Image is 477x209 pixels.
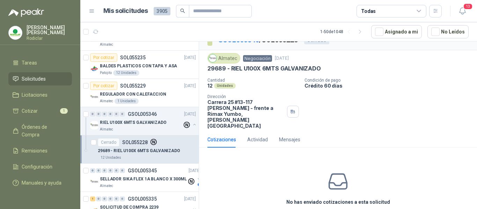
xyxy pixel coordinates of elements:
div: 0 [108,168,113,173]
a: Licitaciones [8,88,72,102]
span: Configuración [22,163,52,171]
p: Almatec [100,42,113,47]
button: 13 [456,5,469,17]
p: REGULADOR CON CALEFACCION [100,91,166,98]
p: [DATE] [184,196,196,202]
div: 0 [108,112,113,117]
span: 1 [60,108,68,114]
p: [DATE] [184,111,196,118]
div: 12 Unidades [98,155,124,161]
div: 0 [120,112,125,117]
p: RIEL U100X 6MTS GALVANIZADO [100,119,167,126]
p: GSOL005335 [128,196,157,201]
div: 0 [114,196,119,201]
div: Todas [361,7,376,15]
p: Almatec [100,127,113,132]
span: Órdenes de Compra [22,123,65,139]
p: Almatec [100,183,113,189]
a: 0 0 0 0 0 0 GSOL005345[DATE] Company LogoSELLADOR SIKA FLEX 1A BLANCO X 300MLAlmatec [90,166,202,189]
p: Almatec [100,98,113,104]
div: 0 [108,196,113,201]
a: Cotizar1 [8,104,72,118]
a: Tareas [8,56,72,69]
span: Manuales y ayuda [22,179,61,187]
div: 0 [102,196,107,201]
img: Company Logo [209,54,217,62]
span: Licitaciones [22,91,47,99]
p: 29689 - RIEL U100X 6MTS GALVANIZADO [207,65,321,72]
a: Por cotizarSOL055229[DATE] Company LogoREGULADOR CON CALEFACCIONAlmatec1 Unidades [80,79,199,107]
a: 0 0 0 0 0 0 GSOL005346[DATE] Company LogoRIEL U100X 6MTS GALVANIZADOAlmatec [90,110,197,132]
a: CerradoSOL05522829689 - RIEL U100X 6MTS GALVANIZADO12 Unidades [80,135,199,164]
span: 3905 [154,7,170,15]
button: No Leídos [427,25,469,38]
span: search [180,8,185,13]
div: 0 [102,168,107,173]
p: Dirección [207,94,284,99]
a: Configuración [8,160,72,173]
div: 1 Unidades [115,98,139,104]
div: 0 [96,112,101,117]
div: Almatec [207,53,240,64]
div: Unidades [214,83,236,89]
span: 13 [463,3,473,10]
p: [DATE] [184,54,196,61]
p: SOL055228 [122,140,148,145]
a: Manuales y ayuda [8,176,72,189]
img: Company Logo [9,26,22,39]
div: 0 [90,112,95,117]
a: Negociación [243,55,272,61]
p: [DATE] [184,83,196,89]
p: Rodiclar [27,36,72,40]
h1: Mis solicitudes [103,6,148,16]
span: Negociación [243,55,272,62]
div: 0 [96,196,101,201]
div: 0 [120,168,125,173]
div: 0 [114,112,119,117]
img: Company Logo [90,65,98,73]
p: [PERSON_NAME] [PERSON_NAME] [27,25,72,35]
div: 0 [102,112,107,117]
p: Crédito 60 días [304,83,474,89]
p: SOL055229 [120,83,146,88]
img: Logo peakr [8,8,44,17]
span: Cotizar [22,107,38,115]
div: Por cotizar [90,53,117,62]
p: BALDES PLASTICOS CON TAPA Y ASA [100,63,177,69]
div: 0 [114,168,119,173]
div: 0 [90,168,95,173]
div: Por cotizar [90,82,117,90]
div: Cerrado [98,138,119,147]
p: [DATE] [189,167,200,174]
div: 0 [120,196,125,201]
img: Company Logo [90,121,98,129]
div: Actividad [247,136,268,143]
span: Solicitudes [22,75,46,83]
p: 29689 - RIEL U100X 6MTS GALVANIZADO [98,148,180,154]
button: Asignado a mi [371,25,422,38]
p: Carrera 25 #13-117 [PERSON_NAME] - frente a Rimax Yumbo , [PERSON_NAME][GEOGRAPHIC_DATA] [207,99,284,129]
h3: No has enviado cotizaciones a esta solicitud [286,198,390,206]
img: Company Logo [90,178,98,186]
p: [DATE] [275,55,289,62]
div: 0 [96,168,101,173]
span: Remisiones [22,147,47,155]
img: Company Logo [90,93,98,101]
p: 12 [207,83,213,89]
a: Por cotizarSOL055235[DATE] Company LogoBALDES PLASTICOS CON TAPA Y ASAPatojito12 Unidades [80,51,199,79]
a: Solicitudes [8,72,72,85]
span: Tareas [22,59,37,67]
div: Mensajes [279,136,300,143]
div: 1 - 50 de 1048 [320,26,366,37]
p: Condición de pago [304,78,474,83]
p: SOL055235 [120,55,146,60]
p: SELLADOR SIKA FLEX 1A BLANCO X 300ML [100,176,187,182]
div: 12 Unidades [113,70,139,76]
a: Órdenes de Compra [8,120,72,141]
p: Cantidad [207,78,299,83]
div: 1 [90,196,95,201]
p: GSOL005346 [128,112,157,117]
p: Patojito [100,70,112,76]
p: GSOL005345 [128,168,157,173]
a: Remisiones [8,144,72,157]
